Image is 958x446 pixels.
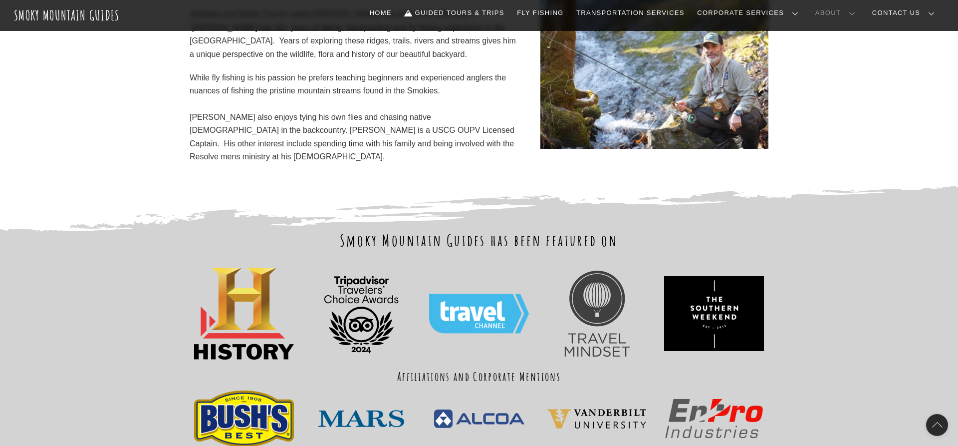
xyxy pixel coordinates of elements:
a: Contact Us [868,2,943,23]
a: Fly Fishing [513,2,567,23]
div: While fly fishing is his passion he prefers teaching beginners and experienced anglers the nuance... [190,71,522,98]
img: Travel_Channel [429,276,529,351]
h2: Smoky Mountain Guides has been featured on [190,230,768,251]
a: Corporate Services [693,2,806,23]
img: Enpro_Industries_logo.svg [664,398,764,439]
img: Mars-Logo [311,409,411,429]
a: Home [366,2,396,23]
img: PNGPIX-COM-Alcoa-Logo-PNG-Transparent [429,406,529,432]
a: Transportation Services [572,2,688,23]
h3: Affiliations and Corporate Mentions [190,369,768,385]
img: TC_transparent_BF Logo_L_2024_RGB [311,259,411,369]
div: [PERSON_NAME] also enjoys tying his own flies and chasing native [DEMOGRAPHIC_DATA] in the backco... [190,111,522,164]
img: Travel+Mindset [547,264,647,364]
a: Guided Tours & Trips [401,2,508,23]
img: 225d4cf12a6e9da6996dc3d47250e4de [547,409,647,429]
img: PinClipart.com_free-job-clip-art_2123767 [194,268,294,360]
a: Smoky Mountain Guides [14,7,120,23]
img: ece09f7c36744c8fa1a1437cfc0e485a-hd [664,276,764,351]
p: Smokies and Sevier County native [PERSON_NAME] has joined the SMG team. [PERSON_NAME] has 30+ yea... [190,8,522,61]
a: About [811,2,863,23]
